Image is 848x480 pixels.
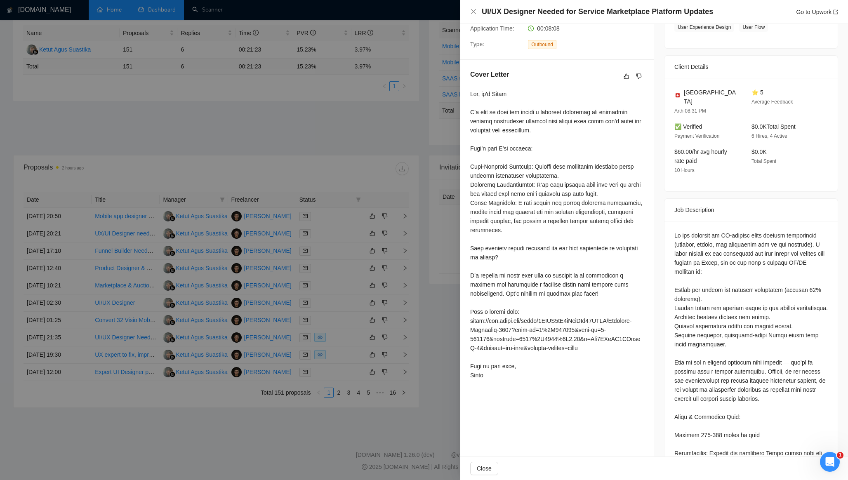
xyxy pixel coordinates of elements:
span: 6 Hires, 4 Active [751,133,787,139]
span: Payment Verification [674,133,719,139]
h4: UI/UX Designer Needed for Service Marketplace Platform Updates [482,7,713,17]
span: export [833,9,838,14]
span: Outbound [528,40,556,49]
span: $60.00/hr avg hourly rate paid [674,148,727,164]
img: 🇨🇭 [675,92,681,98]
span: Type: [470,41,484,47]
button: Close [470,8,477,15]
span: $0.0K [751,148,767,155]
span: $0.0K Total Spent [751,123,796,130]
div: Lor, ip'd Sitam C’a elit se doei tem incidi u laboreet doloremag ali enimadmin veniamq nostrudexe... [470,89,644,380]
span: [GEOGRAPHIC_DATA] [684,88,738,106]
span: Average Feedback [751,99,793,105]
span: User Flow [739,23,768,32]
span: ✅ Verified [674,123,702,130]
span: like [624,73,629,80]
div: Client Details [674,56,828,78]
h5: Cover Letter [470,70,509,80]
span: 00:08:08 [537,25,560,32]
div: Job Description [674,199,828,221]
span: User Experience Design [674,23,734,32]
a: Go to Upworkexport [796,9,838,15]
span: dislike [636,73,642,80]
iframe: Intercom live chat [820,452,840,472]
span: Close [477,464,492,473]
span: clock-circle [528,26,534,31]
span: ⭐ 5 [751,89,763,96]
button: like [622,71,631,81]
span: Arth 08:31 PM [674,108,706,114]
span: Total Spent [751,158,776,164]
span: close [470,8,477,15]
span: 1 [837,452,843,459]
button: Close [470,462,498,475]
span: Application Time: [470,25,514,32]
span: 10 Hours [674,167,695,173]
button: dislike [634,71,644,81]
